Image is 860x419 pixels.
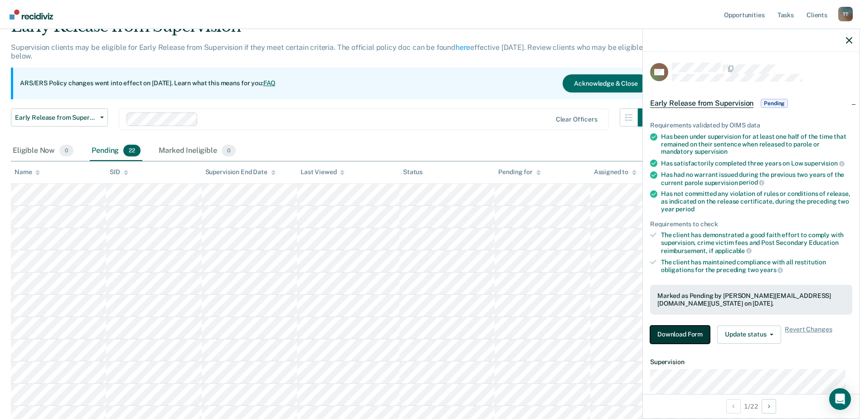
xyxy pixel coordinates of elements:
[110,168,128,176] div: SID
[650,326,714,344] a: Navigate to form link
[675,205,694,213] span: period
[650,99,753,108] span: Early Release from Supervision
[804,160,844,167] span: supervision
[661,171,852,186] div: Has had no warrant issued during the previous two years of the current parole supervision
[661,190,852,213] div: Has not committed any violation of rules or conditions of release, as indicated on the release ce...
[829,388,851,410] div: Open Intercom Messenger
[10,10,53,19] img: Recidiviz
[222,145,236,156] span: 0
[123,145,141,156] span: 22
[90,141,142,161] div: Pending
[594,168,636,176] div: Assigned to
[785,326,832,344] span: Revert Changes
[11,141,75,161] div: Eligible Now
[661,231,852,254] div: The client has demonstrated a good faith effort to comply with supervision, crime victim fees and...
[761,99,788,108] span: Pending
[661,159,852,167] div: Has satisfactorily completed three years on Low
[650,326,710,344] button: Download Form
[717,326,781,344] button: Update status
[59,145,73,156] span: 0
[661,133,852,156] div: Has been under supervision for at least one half of the time that remained on their sentence when...
[456,43,470,52] a: here
[650,358,852,366] dt: Supervision
[650,220,852,228] div: Requirements to check
[556,116,598,123] div: Clear officers
[661,258,852,274] div: The client has maintained compliance with all restitution obligations for the preceding two
[15,114,97,122] span: Early Release from Supervision
[838,7,853,21] button: Profile dropdown button
[205,168,276,176] div: Supervision End Date
[20,79,276,88] p: ARS/ERS Policy changes went into effect on [DATE]. Learn what this means for you:
[643,394,860,418] div: 1 / 22
[263,79,276,87] a: FAQ
[838,7,853,21] div: T T
[11,43,643,60] p: Supervision clients may be eligible for Early Release from Supervision if they meet certain crite...
[11,17,656,43] div: Early Release from Supervision
[726,399,741,414] button: Previous Opportunity
[15,168,40,176] div: Name
[739,179,764,186] span: period
[650,122,852,129] div: Requirements validated by OIMS data
[498,168,540,176] div: Pending for
[715,247,752,254] span: applicable
[760,266,783,273] span: years
[762,399,776,414] button: Next Opportunity
[657,292,845,307] div: Marked as Pending by [PERSON_NAME][EMAIL_ADDRESS][DOMAIN_NAME][US_STATE] on [DATE].
[695,148,728,155] span: supervision
[643,89,860,118] div: Early Release from SupervisionPending
[157,141,238,161] div: Marked Ineligible
[563,74,649,93] button: Acknowledge & Close
[403,168,423,176] div: Status
[301,168,345,176] div: Last Viewed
